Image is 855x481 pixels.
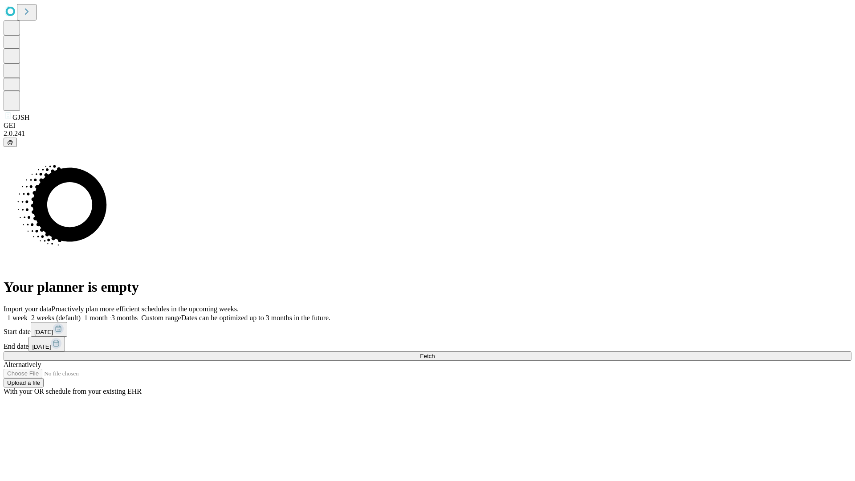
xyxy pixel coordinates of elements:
div: End date [4,337,851,351]
button: Fetch [4,351,851,361]
span: 3 months [111,314,138,322]
span: GJSH [12,114,29,121]
button: [DATE] [28,337,65,351]
button: Upload a file [4,378,44,387]
div: Start date [4,322,851,337]
span: With your OR schedule from your existing EHR [4,387,142,395]
span: 2 weeks (default) [31,314,81,322]
span: Dates can be optimized up to 3 months in the future. [181,314,330,322]
span: Fetch [420,353,435,359]
span: Custom range [141,314,181,322]
span: 1 week [7,314,28,322]
span: Alternatively [4,361,41,368]
span: Proactively plan more efficient schedules in the upcoming weeks. [52,305,239,313]
span: Import your data [4,305,52,313]
span: [DATE] [32,343,51,350]
span: [DATE] [34,329,53,335]
div: 2.0.241 [4,130,851,138]
h1: Your planner is empty [4,279,851,295]
button: [DATE] [31,322,67,337]
button: @ [4,138,17,147]
span: 1 month [84,314,108,322]
div: GEI [4,122,851,130]
span: @ [7,139,13,146]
